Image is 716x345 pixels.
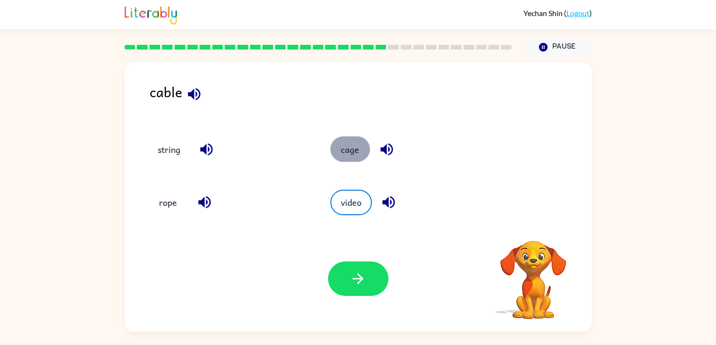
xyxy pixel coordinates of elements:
img: Literably [125,4,177,25]
a: Logout [566,8,590,17]
button: video [330,190,372,215]
button: Pause [523,36,592,58]
button: string [148,136,190,162]
button: rope [148,190,188,215]
video: Your browser must support playing .mp4 files to use Literably. Please try using another browser. [486,226,581,320]
div: cable [150,81,592,118]
button: cage [330,136,370,162]
div: ( ) [523,8,592,17]
span: Yechan Shin [523,8,564,17]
